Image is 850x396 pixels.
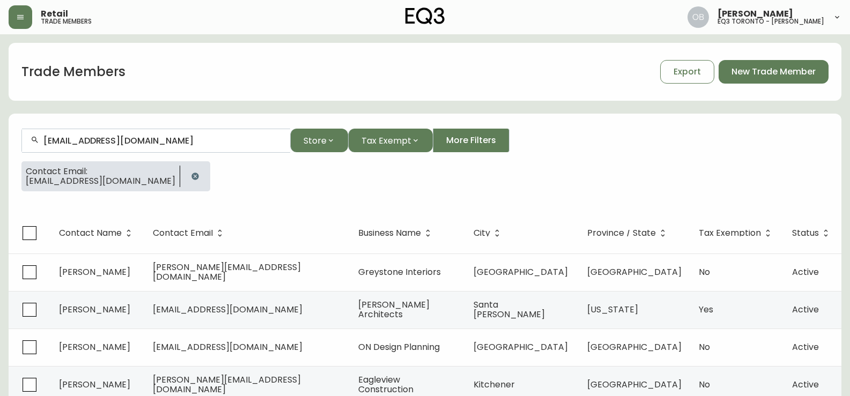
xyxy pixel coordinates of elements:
[153,373,301,395] span: [PERSON_NAME][EMAIL_ADDRESS][DOMAIN_NAME]
[587,341,682,353] span: [GEOGRAPHIC_DATA]
[153,303,302,316] span: [EMAIL_ADDRESS][DOMAIN_NAME]
[792,228,833,238] span: Status
[792,378,819,391] span: Active
[21,63,125,81] h1: Trade Members
[358,341,440,353] span: ON Design Planning
[660,60,714,84] button: Export
[348,129,433,152] button: Tax Exempt
[731,66,816,78] span: New Trade Member
[361,134,411,147] span: Tax Exempt
[153,228,227,238] span: Contact Email
[699,266,710,278] span: No
[358,266,441,278] span: Greystone Interiors
[699,228,775,238] span: Tax Exemption
[474,298,545,320] span: Santa [PERSON_NAME]
[699,230,761,236] span: Tax Exemption
[59,341,130,353] span: [PERSON_NAME]
[719,60,829,84] button: New Trade Member
[474,228,504,238] span: City
[699,378,710,391] span: No
[358,228,435,238] span: Business Name
[41,10,68,18] span: Retail
[792,303,819,316] span: Active
[474,230,490,236] span: City
[153,261,301,283] span: [PERSON_NAME][EMAIL_ADDRESS][DOMAIN_NAME]
[433,129,509,152] button: More Filters
[674,66,701,78] span: Export
[290,129,348,152] button: Store
[153,341,302,353] span: [EMAIL_ADDRESS][DOMAIN_NAME]
[59,266,130,278] span: [PERSON_NAME]
[358,230,421,236] span: Business Name
[718,10,793,18] span: [PERSON_NAME]
[718,18,824,25] h5: eq3 toronto - [PERSON_NAME]
[41,18,92,25] h5: trade members
[358,373,413,395] span: Eagleview Construction
[587,266,682,278] span: [GEOGRAPHIC_DATA]
[59,228,136,238] span: Contact Name
[474,341,568,353] span: [GEOGRAPHIC_DATA]
[699,341,710,353] span: No
[792,341,819,353] span: Active
[26,167,175,176] span: Contact Email:
[59,378,130,391] span: [PERSON_NAME]
[792,266,819,278] span: Active
[792,230,819,236] span: Status
[587,228,670,238] span: Province / State
[405,8,445,25] img: logo
[474,378,515,391] span: Kitchener
[304,134,327,147] span: Store
[474,266,568,278] span: [GEOGRAPHIC_DATA]
[688,6,709,28] img: 8e0065c524da89c5c924d5ed86cfe468
[43,136,282,146] input: Search
[26,176,175,186] span: [EMAIL_ADDRESS][DOMAIN_NAME]
[358,298,430,320] span: [PERSON_NAME] Architects
[587,303,638,316] span: [US_STATE]
[59,303,130,316] span: [PERSON_NAME]
[446,135,496,146] span: More Filters
[587,378,682,391] span: [GEOGRAPHIC_DATA]
[153,230,213,236] span: Contact Email
[59,230,122,236] span: Contact Name
[699,303,713,316] span: Yes
[587,230,656,236] span: Province / State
